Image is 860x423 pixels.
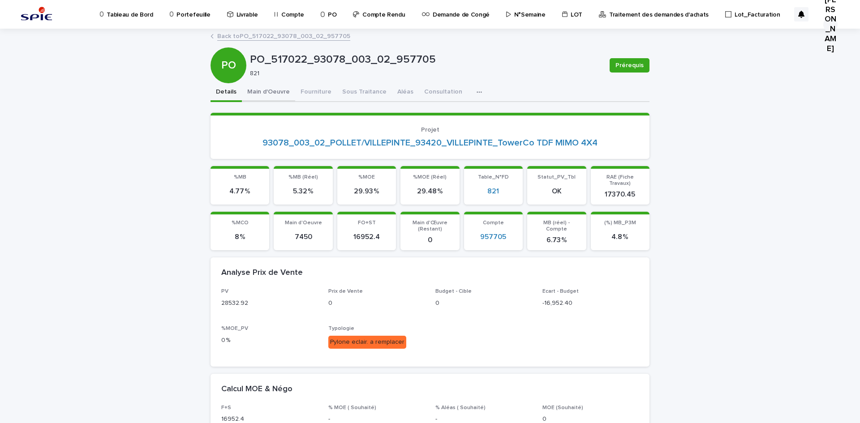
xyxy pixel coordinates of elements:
[533,236,580,244] p: 6.73 %
[435,405,486,410] span: % Aléas ( Souhaité)
[542,289,579,294] span: Ecart - Budget
[337,83,392,102] button: Sous Traitance
[542,405,583,410] span: MOE (Souhaité)
[279,233,327,241] p: 7450
[221,326,248,331] span: %MOE_PV
[279,187,327,196] p: 5.32 %
[221,336,318,345] p: 0 %
[328,336,406,349] div: Pylone eclair. a remplacer
[596,233,644,241] p: 4.8 %
[542,299,639,308] p: -16,952.40
[435,299,532,308] p: 0
[358,220,376,226] span: FO+ST
[211,23,246,72] div: PO
[288,175,318,180] span: %MB (Réel)
[285,220,322,226] span: Main d'Oeuvre
[295,83,337,102] button: Fourniture
[221,385,292,394] h2: Calcul MOE & Négo
[328,405,376,410] span: % MOE ( Souhaité)
[419,83,468,102] button: Consultation
[421,127,439,133] span: Projet
[216,187,264,196] p: 4.77 %
[216,233,264,241] p: 8 %
[250,70,599,77] p: 821
[537,175,576,180] span: Statut_PV_Tbl
[242,83,295,102] button: Main d'Oeuvre
[413,175,447,180] span: %MOE (Réel)
[221,289,228,294] span: PV
[435,289,472,294] span: Budget - Cible
[543,220,570,232] span: MB (réel) - Compte
[392,83,419,102] button: Aléas
[358,175,375,180] span: %MOE
[610,58,649,73] button: Prérequis
[328,289,363,294] span: Prix de Vente
[221,405,231,410] span: F+S
[250,53,602,66] p: PO_517022_93078_003_02_957705
[328,299,425,308] p: 0
[18,5,55,23] img: svstPd6MQfCT1uX1QGkG
[328,326,354,331] span: Typologie
[823,17,838,32] div: [PERSON_NAME]
[343,233,391,241] p: 16952.4
[483,220,504,226] span: Compte
[413,220,447,232] span: Main d'Œuvre (Restant)
[406,236,454,244] p: 0
[406,187,454,196] p: 29.48 %
[606,175,634,186] span: RAE (Fiche Travaux)
[478,175,509,180] span: Table_N°FD
[211,83,242,102] button: Details
[234,175,246,180] span: %MB
[221,268,303,278] h2: Analyse Prix de Vente
[217,30,350,41] a: Back toPO_517022_93078_003_02_957705
[604,220,636,226] span: (%) MB_P3M
[232,220,249,226] span: %MCO
[533,187,580,196] p: OK
[262,137,598,148] a: 93078_003_02_POLLET/VILLEPINTE_93420_VILLEPINTE_TowerCo TDF MIMO 4X4
[487,187,499,196] a: 821
[221,299,318,308] p: 28532.92
[480,233,506,241] a: 957705
[596,190,644,199] p: 17370.45
[343,187,391,196] p: 29.93 %
[615,61,644,70] span: Prérequis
